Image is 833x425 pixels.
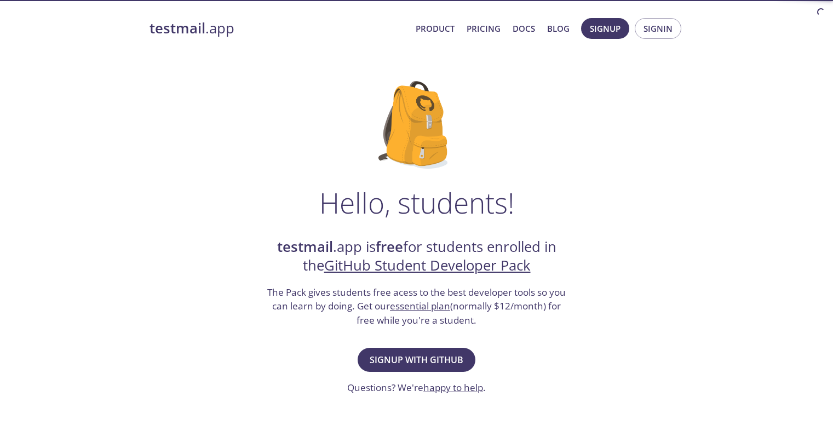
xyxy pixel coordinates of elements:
[319,186,514,219] h1: Hello, students!
[581,18,629,39] button: Signup
[513,21,535,36] a: Docs
[378,81,455,169] img: github-student-backpack.png
[370,352,463,367] span: Signup with GitHub
[324,256,531,275] a: GitHub Student Developer Pack
[416,21,455,36] a: Product
[635,18,681,39] button: Signin
[390,300,450,312] a: essential plan
[150,19,407,38] a: testmail.app
[376,237,403,256] strong: free
[266,285,567,328] h3: The Pack gives students free acess to the best developer tools so you can learn by doing. Get our...
[266,238,567,275] h2: .app is for students enrolled in the
[277,237,333,256] strong: testmail
[644,21,673,36] span: Signin
[467,21,501,36] a: Pricing
[150,19,205,38] strong: testmail
[590,21,621,36] span: Signup
[423,381,483,394] a: happy to help
[358,348,475,372] button: Signup with GitHub
[347,381,486,395] h3: Questions? We're .
[547,21,570,36] a: Blog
